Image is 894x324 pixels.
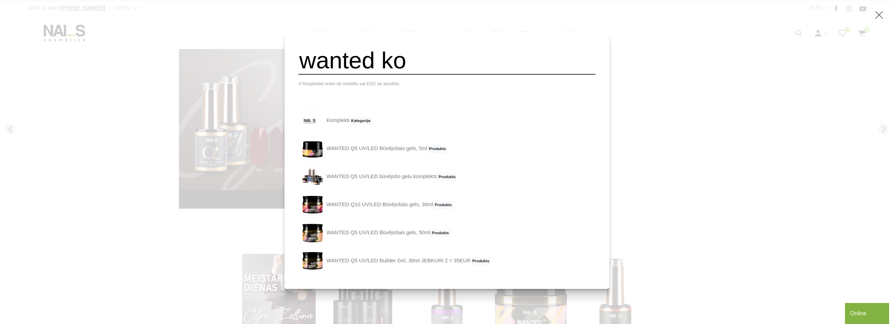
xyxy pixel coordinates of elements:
span: Produkts [433,201,454,209]
a: KomplektiKategorija [298,107,372,135]
span: Produkts [430,229,451,237]
span: Kategorija [350,117,372,125]
a: WANTED Q5 UV/LED Builder Gel, 30ml JEBKURI 2 = 35EURProdukts [298,247,491,275]
span: Produkts [471,257,491,265]
a: WANTED Q5 UV/LED Būvējošais gels, 50mlProdukts [298,219,451,247]
a: WANTED Q5 UV/LED Būvējošais gels, 5mlProdukts [298,135,448,163]
span: Produkts [427,145,448,153]
a: WANTED Q5 UV/LED būvējošo gelu komplektsProdukts [298,163,457,191]
span: # Nospiediet enter lai meklētu vai ESC lai aizvērtu [298,81,399,86]
a: WANTED Q10 UV/LED Būvējošais gels, 30mlProdukts [298,191,453,219]
span: Produkts [437,173,457,181]
iframe: chat widget [845,302,890,324]
input: Meklēt produktus ... [298,46,596,75]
